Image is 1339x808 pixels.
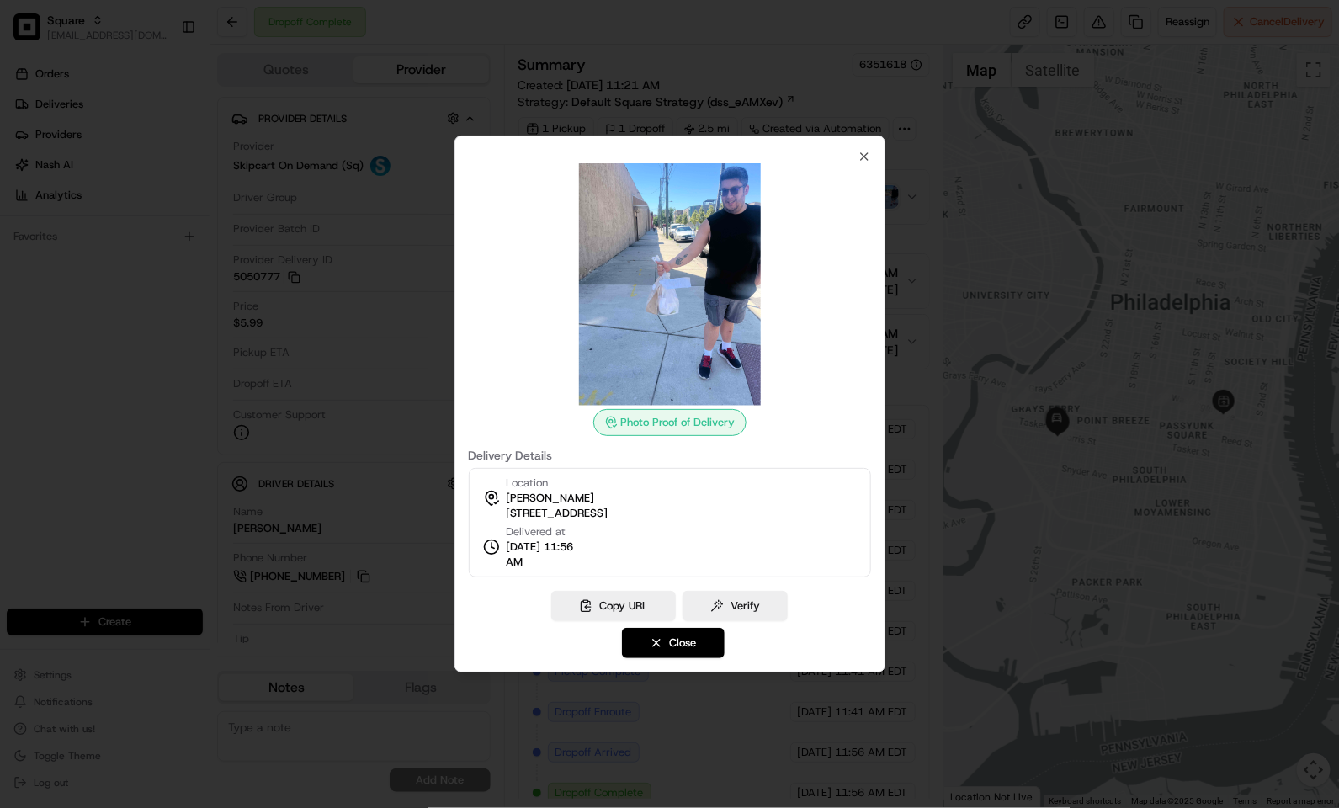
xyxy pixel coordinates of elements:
div: We're available if you need us! [57,178,213,192]
p: Welcome 👋 [17,68,306,95]
button: Start new chat [286,167,306,187]
button: Copy URL [551,591,676,621]
div: Start new chat [57,162,276,178]
span: API Documentation [159,245,270,262]
a: 📗Knowledge Base [10,238,135,268]
img: 1736555255976-a54dd68f-1ca7-489b-9aae-adbdc363a1c4 [17,162,47,192]
span: [PERSON_NAME] [507,491,595,506]
div: 📗 [17,247,30,260]
img: Nash [17,18,50,51]
img: photo_proof_of_delivery image [549,163,791,406]
span: Knowledge Base [34,245,129,262]
a: Powered byPylon [119,285,204,299]
a: 💻API Documentation [135,238,277,268]
button: Close [622,628,725,658]
button: Verify [683,591,788,621]
input: Clear [44,109,278,127]
span: Pylon [167,286,204,299]
span: Location [507,476,549,491]
span: [STREET_ADDRESS] [507,506,608,521]
div: 💻 [142,247,156,260]
label: Delivery Details [469,449,871,461]
div: Photo Proof of Delivery [593,409,747,436]
span: Delivered at [507,524,584,540]
span: [DATE] 11:56 AM [507,540,584,570]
